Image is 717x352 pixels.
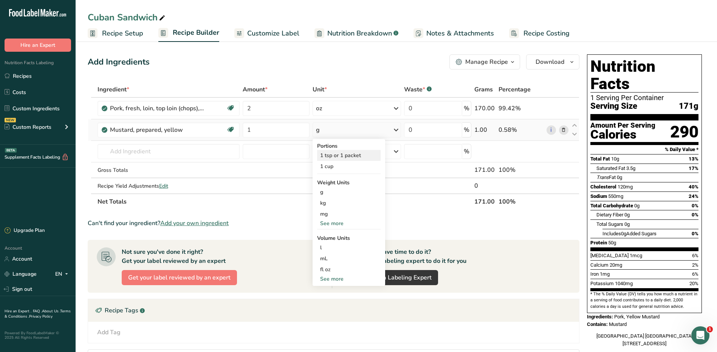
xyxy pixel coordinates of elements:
span: Total Carbohydrate [590,203,633,208]
button: Tickets [60,236,91,266]
span: Nutrition Breakdown [327,28,392,39]
span: Rate your conversation [27,167,88,173]
a: Recipe Setup [88,25,143,42]
span: Amount [243,85,268,94]
h1: Nutrition Facts [590,58,698,93]
span: Tickets [67,255,85,260]
a: About Us . [42,309,60,314]
div: BETA [5,148,17,153]
div: 0.58% [499,125,544,134]
span: 40% [689,184,698,190]
div: Not sure you've done it right? Get your label reviewed by an expert [122,247,226,266]
span: Total Fat [590,156,610,162]
iframe: Intercom live chat [691,326,709,344]
th: 171.00 [473,193,497,209]
a: i [547,125,556,135]
div: kg [317,198,381,208]
span: Serving Size [590,102,637,111]
span: Iron [590,271,599,277]
div: Add Tag [97,328,121,337]
button: Send us a message [35,213,116,228]
span: 0% [692,203,698,208]
div: Amount Per Serving [590,122,655,129]
div: Waste [404,85,432,94]
span: Calcium [590,262,609,268]
div: • [DATE] [43,174,65,182]
img: Profile image for Maria [9,54,24,69]
div: Mustard, prepared, yellow [110,125,204,134]
span: Notes & Attachments [426,28,494,39]
div: 1.00 [474,125,496,134]
span: Rate your conversation [27,83,88,89]
span: Help [100,255,112,260]
a: Hire a Labeling Expert [363,270,438,285]
div: 1 tsp or 1 packet [317,150,381,161]
div: See more [317,219,381,227]
span: Rate your conversation [27,222,88,228]
i: Trans [596,174,609,180]
div: Reem [27,230,42,238]
div: Gross Totals [98,166,240,174]
div: • [DATE] [43,118,65,126]
span: 20mg [610,262,622,268]
span: Home [7,255,23,260]
a: Privacy Policy [29,314,53,319]
span: 10g [611,156,619,162]
div: Reem [27,202,42,210]
button: Download [526,54,579,69]
div: Portions [317,142,381,150]
span: 1040mg [615,281,633,286]
div: 290 [670,122,698,142]
div: Weight Units [317,179,381,187]
section: * The % Daily Value (DV) tells you how much a nutrient in a serving of food contributes to a dail... [590,291,698,310]
button: News [121,236,151,266]
span: Customize Label [247,28,299,39]
div: Can't find your ingredient? [88,219,579,228]
div: Custom Reports [5,123,51,131]
span: Recipe Costing [523,28,570,39]
span: Rate your conversation [27,195,88,201]
span: 0g [617,174,622,180]
span: 17% [689,165,698,171]
span: Dietary Fiber [596,212,623,218]
span: Ingredients: [587,314,613,320]
div: mL [320,255,378,262]
span: 20% [689,281,698,286]
div: Pork, fresh, loin, top loin (chops), boneless, separable lean only, with added solution, cooked, ... [110,104,204,113]
div: fl oz [320,266,378,273]
button: Messages [30,236,60,266]
div: 170.00 [474,104,496,113]
div: 171.00 [474,165,496,174]
div: 100% [499,165,544,174]
a: Hire an Expert . [5,309,31,314]
span: 13% [689,156,698,162]
span: Potassium [590,281,614,286]
div: Reem [27,118,42,126]
div: Reem [27,174,42,182]
div: Recipe Yield Adjustments [98,182,240,190]
section: % Daily Value * [590,145,698,154]
div: [PERSON_NAME] [27,34,71,42]
img: Profile image for Reem [9,194,24,209]
span: Edit [159,182,168,190]
div: • [DATE] [43,230,65,238]
span: 6% [692,271,698,277]
h1: Messages [56,3,97,16]
span: Protein [590,240,607,245]
a: Nutrition Breakdown [314,25,398,42]
span: Grams [474,85,493,94]
span: Includes Added Sugars [602,231,657,236]
div: • [DATE] [43,90,65,98]
div: l [320,244,378,252]
img: Profile image for Reem [9,166,24,181]
div: [PERSON_NAME] [27,146,71,154]
span: Unit [313,85,327,94]
div: Don't have time to do it? Hire a labeling expert to do it for you [363,247,466,266]
a: Terms & Conditions . [5,309,71,319]
span: 2% [692,262,698,268]
span: 0% [692,212,698,218]
div: Calories [590,129,655,140]
div: Reem [27,90,42,98]
span: Contains: [587,321,608,327]
span: Recipe Builder [173,28,219,38]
